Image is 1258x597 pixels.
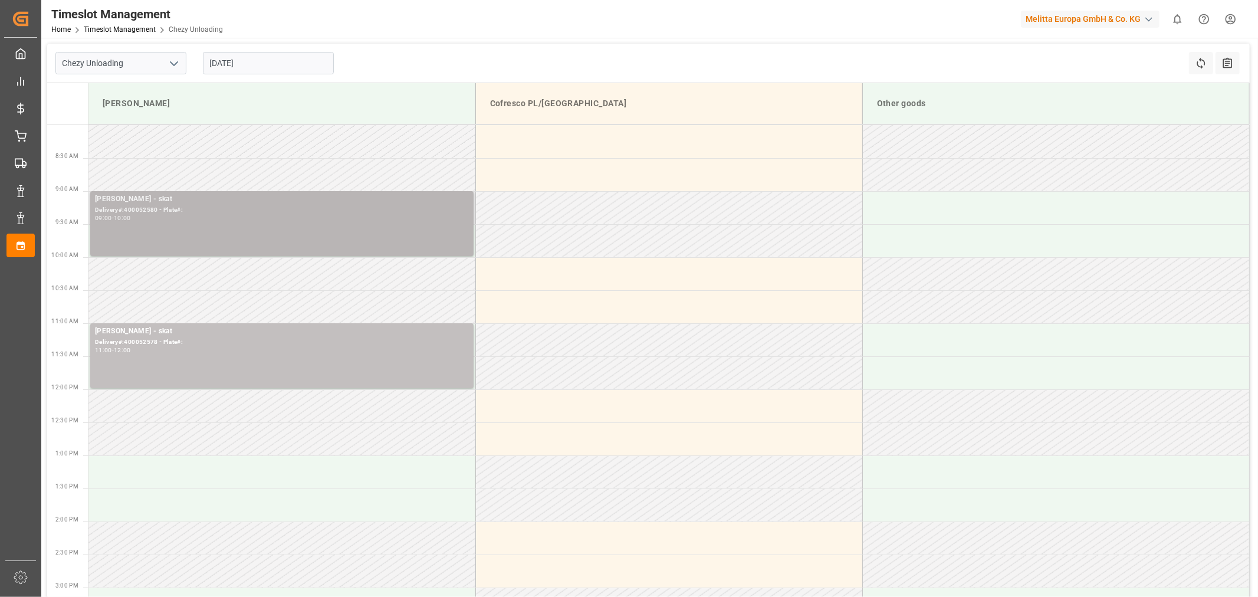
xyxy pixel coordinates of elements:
div: - [112,215,114,221]
div: 12:00 [114,347,131,353]
span: 10:30 AM [51,285,78,291]
div: 09:00 [95,215,112,221]
span: 2:00 PM [55,516,78,523]
button: show 0 new notifications [1164,6,1191,32]
div: 11:00 [95,347,112,353]
button: open menu [165,54,182,73]
div: Delivery#:400052578 - Plate#: [95,337,469,347]
div: Other goods [872,93,1240,114]
button: Melitta Europa GmbH & Co. KG [1021,8,1164,30]
div: Melitta Europa GmbH & Co. KG [1021,11,1160,28]
div: [PERSON_NAME] [98,93,466,114]
span: 12:00 PM [51,384,78,391]
span: 3:00 PM [55,582,78,589]
span: 11:00 AM [51,318,78,324]
div: [PERSON_NAME] - skat [95,326,469,337]
span: 12:30 PM [51,417,78,424]
input: Type to search/select [55,52,186,74]
div: - [112,347,114,353]
button: Help Center [1191,6,1217,32]
span: 2:30 PM [55,549,78,556]
span: 1:30 PM [55,483,78,490]
span: 10:00 AM [51,252,78,258]
div: [PERSON_NAME] - skat [95,193,469,205]
span: 9:30 AM [55,219,78,225]
span: 1:00 PM [55,450,78,457]
span: 8:30 AM [55,153,78,159]
div: Delivery#:400052580 - Plate#: [95,205,469,215]
div: Timeslot Management [51,5,223,23]
div: Cofresco PL/[GEOGRAPHIC_DATA] [485,93,853,114]
span: 9:00 AM [55,186,78,192]
div: 10:00 [114,215,131,221]
input: DD-MM-YYYY [203,52,334,74]
a: Home [51,25,71,34]
span: 11:30 AM [51,351,78,357]
a: Timeslot Management [84,25,156,34]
